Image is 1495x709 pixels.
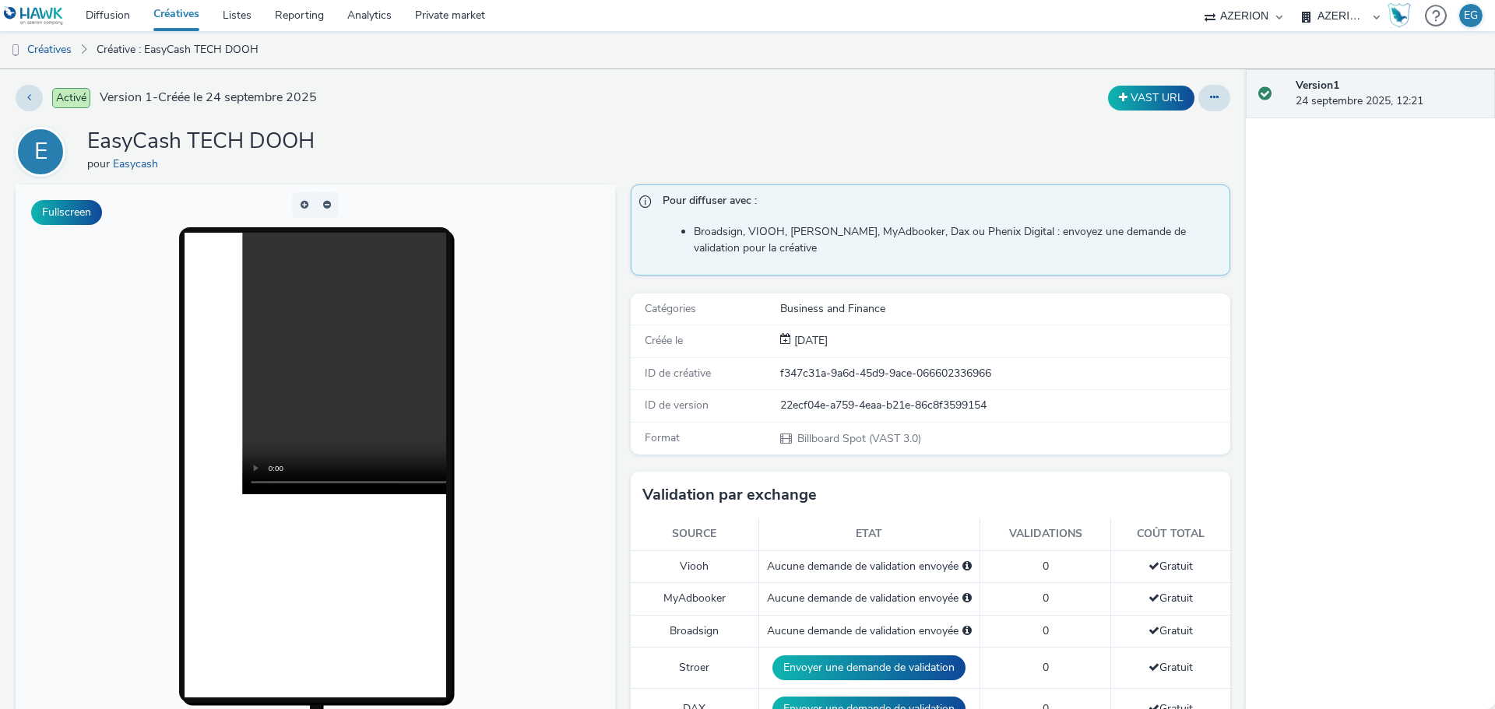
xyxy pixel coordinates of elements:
[100,89,317,107] span: Version 1 - Créée le 24 septembre 2025
[631,615,758,647] td: Broadsign
[780,398,1229,413] div: 22ecf04e-a759-4eaa-b21e-86c8f3599154
[89,31,266,68] a: Créative : EasyCash TECH DOOH
[1104,86,1198,111] div: Dupliquer la créative en un VAST URL
[780,301,1229,317] div: Business and Finance
[767,559,972,574] div: Aucune demande de validation envoyée
[1464,4,1478,27] div: EG
[631,518,758,550] th: Source
[631,550,758,582] td: Viooh
[645,301,696,316] span: Catégories
[791,333,828,349] div: Création 24 septembre 2025, 12:21
[758,518,980,550] th: Etat
[8,43,23,58] img: dooh
[113,156,164,171] a: Easycash
[1043,559,1049,574] span: 0
[642,483,817,507] h3: Validation par exchange
[1149,660,1193,675] span: Gratuit
[962,623,972,639] div: Sélectionnez un deal ci-dessous et cliquez sur Envoyer pour envoyer une demande de validation à B...
[645,366,711,381] span: ID de créative
[980,518,1111,550] th: Validations
[1043,591,1049,605] span: 0
[4,6,64,26] img: undefined Logo
[87,156,113,171] span: pour
[767,623,972,639] div: Aucune demande de validation envoyée
[1296,78,1339,93] strong: Version 1
[796,431,921,446] span: Billboard Spot (VAST 3.0)
[87,127,315,156] h1: EasyCash TECH DOOH
[645,333,683,348] span: Créée le
[645,398,709,412] span: ID de version
[631,648,758,689] td: Stroer
[631,583,758,615] td: MyAdbooker
[1388,3,1411,28] img: Hawk Academy
[780,366,1229,381] div: f347c31a-9a6d-45d9-9ace-066602336966
[1043,623,1049,638] span: 0
[1111,518,1230,550] th: Coût total
[645,430,680,445] span: Format
[772,655,966,680] button: Envoyer une demande de validation
[1296,78,1483,110] div: 24 septembre 2025, 12:21
[962,591,972,606] div: Sélectionnez un deal ci-dessous et cliquez sur Envoyer pour envoyer une demande de validation à M...
[694,224,1222,256] li: Broadsign, VIOOH, [PERSON_NAME], MyAdbooker, Dax ou Phenix Digital : envoyez une demande de valid...
[31,200,102,225] button: Fullscreen
[1108,86,1194,111] button: VAST URL
[663,193,1214,213] span: Pour diffuser avec :
[962,559,972,574] div: Sélectionnez un deal ci-dessous et cliquez sur Envoyer pour envoyer une demande de validation à V...
[1388,3,1417,28] a: Hawk Academy
[1043,660,1049,675] span: 0
[767,591,972,606] div: Aucune demande de validation envoyée
[1149,591,1193,605] span: Gratuit
[34,130,47,174] div: E
[52,88,90,108] span: Activé
[1149,559,1193,574] span: Gratuit
[1149,623,1193,638] span: Gratuit
[16,144,72,159] a: E
[791,333,828,348] span: [DATE]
